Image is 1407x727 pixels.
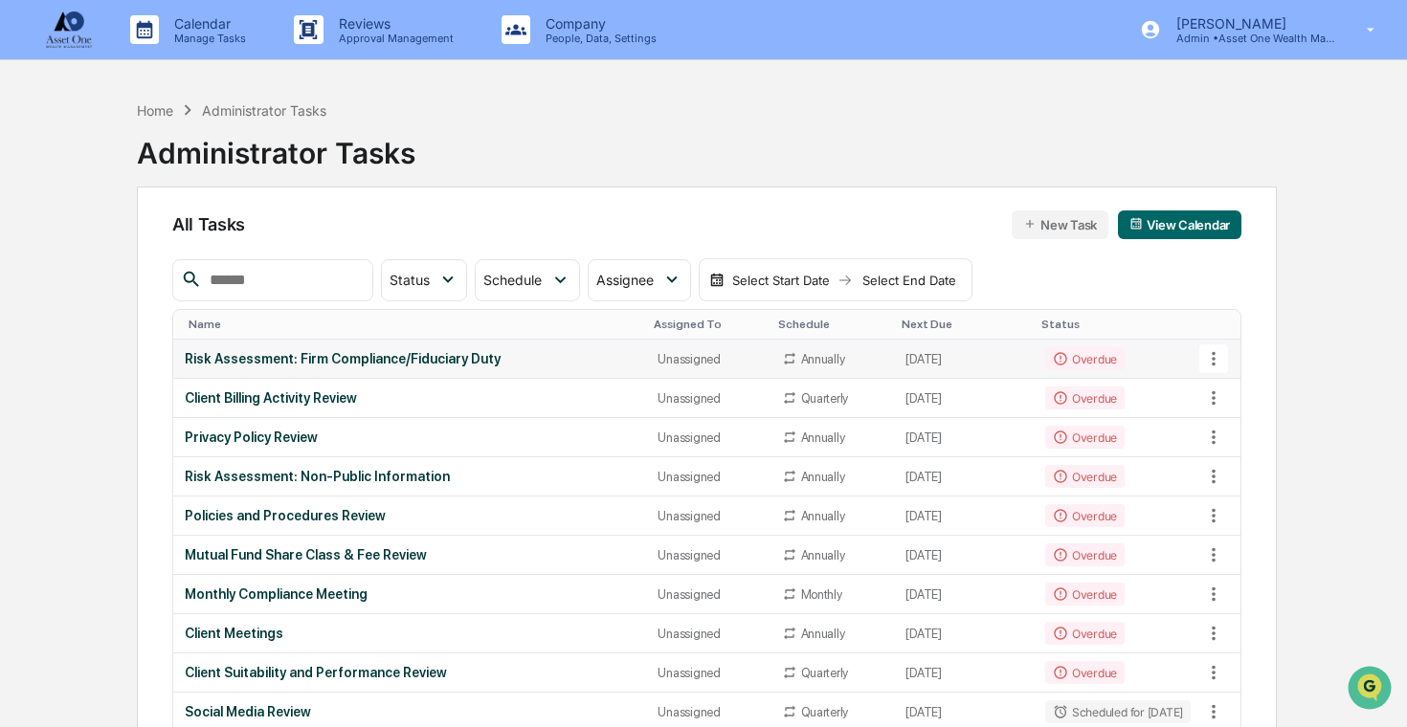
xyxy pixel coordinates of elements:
p: Calendar [159,15,256,32]
div: 🗄️ [139,393,154,408]
div: Overdue [1045,347,1125,370]
div: Toggle SortBy [1041,318,1195,331]
div: 🖐️ [19,393,34,408]
div: We're available if you need us! [86,165,263,181]
p: Admin • Asset One Wealth Management [1161,32,1339,45]
div: Risk Assessment: Firm Compliance/Fiduciary Duty [185,351,636,366]
span: [DATE] [169,312,209,327]
div: Annually [801,470,845,484]
div: Overdue [1045,465,1125,488]
div: Policies and Procedures Review [185,508,636,523]
div: Risk Assessment: Non-Public Information [185,469,636,484]
img: calendar [709,273,725,288]
div: Overdue [1045,622,1125,645]
button: See all [297,209,348,231]
span: • [159,260,166,275]
div: Unassigned [658,548,758,562]
iframe: Open customer support [1346,664,1397,716]
div: Past conversations [19,212,128,228]
div: Unassigned [658,666,758,680]
div: Start new chat [86,146,314,165]
div: Annually [801,548,845,562]
td: [DATE] [894,340,1033,379]
span: Schedule [483,272,542,288]
div: Client Meetings [185,626,636,641]
div: Toggle SortBy [778,318,887,331]
div: Toggle SortBy [654,318,762,331]
img: arrow right [837,273,853,288]
img: Cece Ferraez [19,242,50,273]
div: Monthly Compliance Meeting [185,586,636,602]
span: Assignee [596,272,654,288]
p: Reviews [324,15,463,32]
a: 🔎Data Lookup [11,420,128,454]
p: [PERSON_NAME] [1161,15,1339,32]
div: Overdue [1045,386,1125,409]
span: [PERSON_NAME] [59,312,155,327]
span: [PERSON_NAME] [59,260,155,275]
img: 1746055101610-c473b297-6a78-478c-a979-82029cc54cd1 [19,146,54,181]
div: Unassigned [658,705,758,719]
span: 2 minutes ago [169,260,252,275]
div: Toggle SortBy [189,318,639,331]
span: • [159,312,166,327]
div: Administrator Tasks [202,102,326,119]
div: Monthly [801,587,842,602]
td: [DATE] [894,496,1033,536]
img: 8933085812038_c878075ebb4cc5468115_72.jpg [40,146,75,181]
td: [DATE] [894,575,1033,614]
div: Quarterly [801,666,849,680]
a: Powered byPylon [135,474,232,489]
div: Unassigned [658,391,758,406]
div: Home [137,102,173,119]
button: Start new chat [325,152,348,175]
img: logo [46,11,92,48]
img: Cece Ferraez [19,294,50,324]
div: Annually [801,430,845,445]
p: Company [530,15,666,32]
div: Administrator Tasks [137,121,415,170]
td: [DATE] [894,653,1033,693]
div: Unassigned [658,587,758,602]
span: Data Lookup [38,428,121,447]
img: calendar [1129,217,1143,231]
div: Overdue [1045,426,1125,449]
div: Annually [801,509,845,523]
span: Status [390,272,430,288]
button: View Calendar [1118,210,1241,239]
a: 🗄️Attestations [131,384,245,418]
p: Approval Management [324,32,463,45]
div: Overdue [1045,583,1125,606]
button: New Task [1012,210,1108,239]
div: Unassigned [658,470,758,484]
div: Toggle SortBy [902,318,1025,331]
div: Toggle SortBy [1202,318,1240,331]
td: [DATE] [894,614,1033,653]
a: 🖐️Preclearance [11,384,131,418]
td: [DATE] [894,379,1033,418]
div: Overdue [1045,661,1125,684]
div: Unassigned [658,627,758,641]
span: Pylon [190,474,232,489]
span: Attestations [158,391,237,410]
div: Client Billing Activity Review [185,390,636,406]
p: People, Data, Settings [530,32,666,45]
p: How can we help? [19,40,348,71]
div: Privacy Policy Review [185,430,636,445]
div: Select End Date [857,273,962,288]
span: Preclearance [38,391,123,410]
div: Unassigned [658,352,758,366]
div: Overdue [1045,543,1125,566]
div: Social Media Review [185,704,636,719]
div: Quarterly [801,705,849,719]
div: 🔎 [19,430,34,445]
div: Annually [801,352,845,366]
span: All Tasks [172,214,245,234]
td: [DATE] [894,418,1033,457]
div: Scheduled for [DATE] [1045,700,1191,723]
div: Mutual Fund Share Class & Fee Review [185,547,636,562]
p: Manage Tasks [159,32,256,45]
div: Unassigned [658,509,758,523]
